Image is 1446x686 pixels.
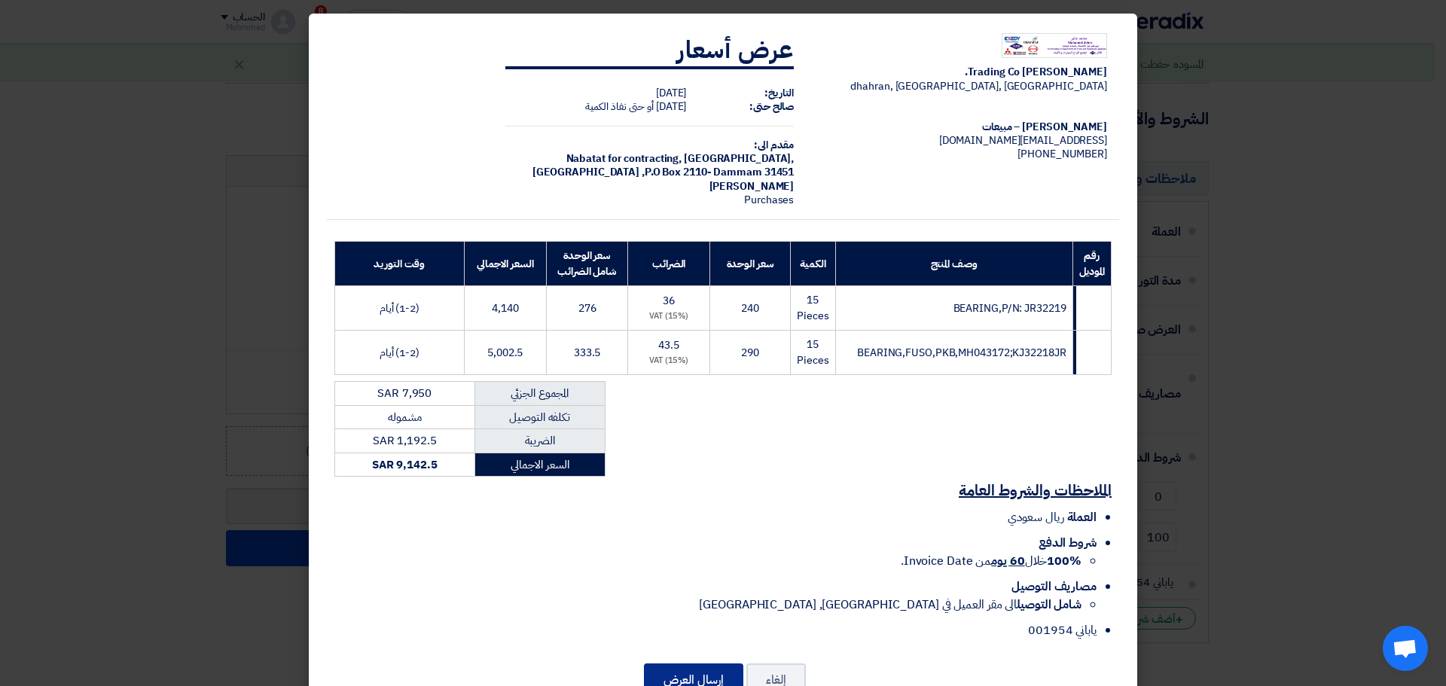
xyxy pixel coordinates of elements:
[818,66,1107,79] div: [PERSON_NAME] Trading Co.
[658,337,679,353] span: 43.5
[464,242,546,286] th: السعر الاجمالي
[656,99,686,114] span: [DATE]
[663,293,675,309] span: 36
[656,85,686,101] span: [DATE]
[566,151,682,166] span: Nabatat for contracting,
[1017,146,1107,162] span: [PHONE_NUMBER]
[709,178,795,194] span: [PERSON_NAME]
[380,300,419,316] span: (1-2) أيام
[474,405,606,429] td: تكلفه التوصيل
[744,192,794,208] span: Purchases
[1039,534,1097,552] span: شروط الدفع
[818,120,1107,134] div: [PERSON_NAME] – مبيعات
[857,345,1066,361] span: BEARING,FUSO,PKB,MH043172;KJ32218JR
[1008,508,1064,526] span: ريال سعودي
[1067,508,1097,526] span: العملة
[901,552,1081,570] span: خلال من Invoice Date.
[749,99,794,114] strong: صالح حتى:
[380,345,419,361] span: (1-2) أيام
[1002,33,1107,59] img: Company Logo
[1072,242,1111,286] th: رقم الموديل
[764,85,794,101] strong: التاريخ:
[335,382,475,406] td: SAR 7,950
[850,78,1107,94] span: dhahran, [GEOGRAPHIC_DATA], [GEOGRAPHIC_DATA]
[741,300,759,316] span: 240
[474,453,606,477] td: السعر الاجمالي
[487,345,523,361] span: 5,002.5
[797,292,828,324] span: 15 Pieces
[628,242,710,286] th: الضرائب
[372,456,438,473] strong: SAR 9,142.5
[791,242,835,286] th: الكمية
[991,552,1024,570] u: 60 يوم
[953,300,1066,316] span: BEARING,P/N: JR32219
[754,137,794,153] strong: مقدم الى:
[492,300,519,316] span: 4,140
[474,429,606,453] td: الضريبة
[546,242,628,286] th: سعر الوحدة شامل الضرائب
[939,133,1107,148] span: [EMAIL_ADDRESS][DOMAIN_NAME]
[1383,626,1428,671] div: دردشة مفتوحة
[532,151,795,180] span: [GEOGRAPHIC_DATA], [GEOGRAPHIC_DATA] ,P.O Box 2110- Dammam 31451
[388,409,421,425] span: مشموله
[335,242,465,286] th: وقت التوريد
[1011,578,1097,596] span: مصاريف التوصيل
[1017,596,1081,614] strong: شامل التوصيل
[334,621,1097,639] li: ياباني 001954
[959,479,1112,502] u: الملاحظات والشروط العامة
[835,242,1072,286] th: وصف المنتج
[574,345,601,361] span: 333.5
[741,345,759,361] span: 290
[578,300,596,316] span: 276
[634,310,703,323] div: (15%) VAT
[474,382,606,406] td: المجموع الجزئي
[334,596,1081,614] li: الى مقر العميل في [GEOGRAPHIC_DATA], [GEOGRAPHIC_DATA]
[709,242,790,286] th: سعر الوحدة
[634,355,703,367] div: (15%) VAT
[677,32,794,68] strong: عرض أسعار
[373,432,437,449] span: SAR 1,192.5
[585,99,654,114] span: أو حتى نفاذ الكمية
[797,337,828,368] span: 15 Pieces
[1047,552,1081,570] strong: 100%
